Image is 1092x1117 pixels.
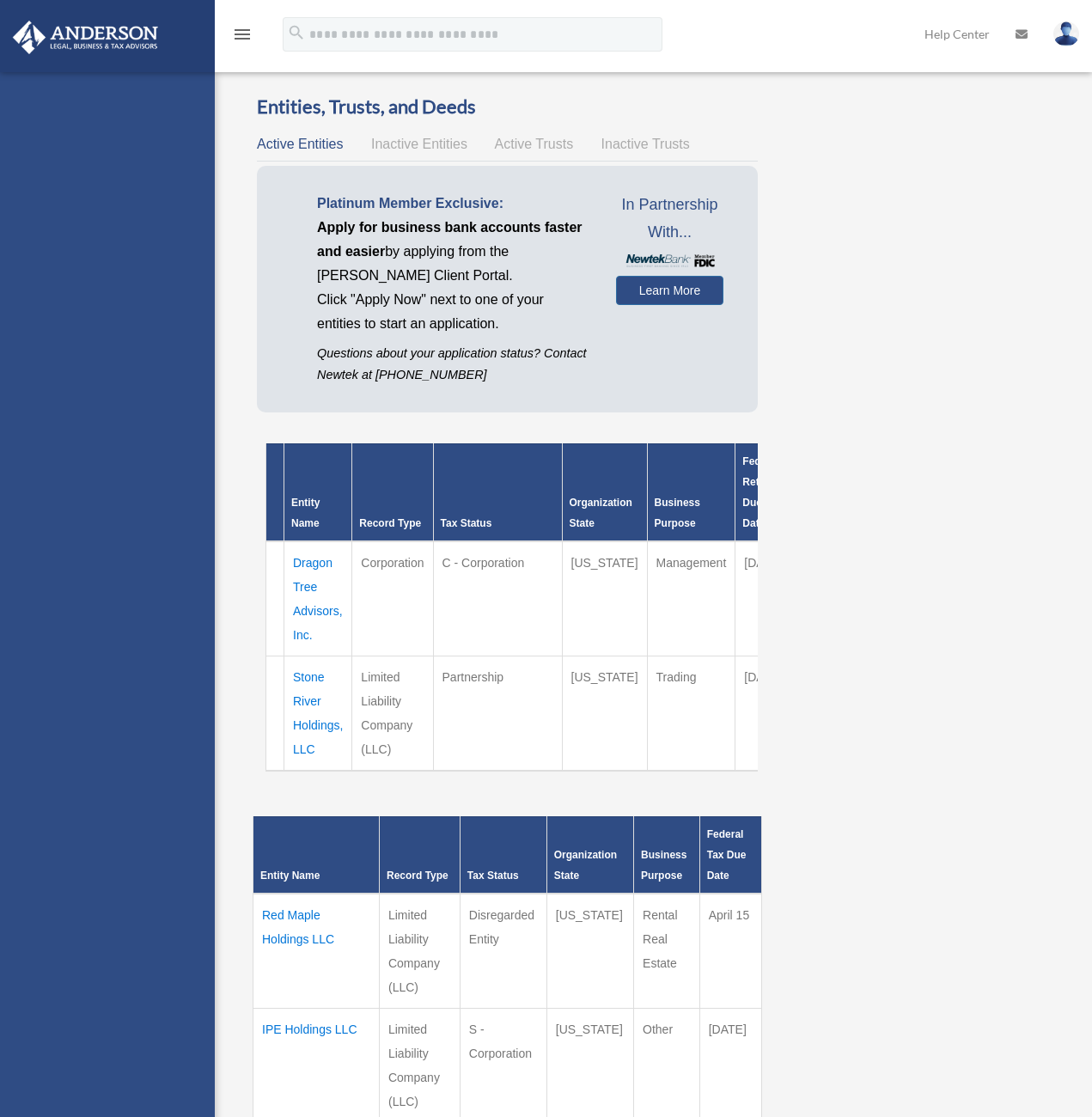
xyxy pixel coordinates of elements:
td: Limited Liability Company (LLC) [352,656,433,771]
td: C - Corporation [433,541,562,656]
th: Federal Return Due Date [735,443,791,541]
th: Business Purpose [647,443,735,541]
img: User Pic [1053,21,1079,46]
p: Platinum Member Exclusive: [317,192,590,216]
td: Trading [647,656,735,771]
i: menu [232,24,253,45]
i: search [287,23,306,42]
th: Entity Name [253,816,380,894]
th: Tax Status [460,816,546,894]
p: Questions about your application status? Contact Newtek at [PHONE_NUMBER] [317,343,590,386]
th: Record Type [352,443,433,541]
td: Partnership [433,656,562,771]
a: Learn More [616,276,723,305]
span: Active Entities [257,137,343,151]
a: menu [232,30,253,45]
th: Business Purpose [634,816,700,894]
td: Management [647,541,735,656]
td: April 15 [699,894,761,1009]
td: [US_STATE] [562,541,647,656]
span: Apply for business bank accounts faster and easier [317,220,583,259]
th: Organization State [546,816,633,894]
td: [DATE] [735,541,791,656]
th: Record Type [379,816,460,894]
td: Dragon Tree Advisors, Inc. [284,541,352,656]
th: Entity Name [284,443,352,541]
p: by applying from the [PERSON_NAME] Client Portal. [317,216,590,288]
p: Click "Apply Now" next to one of your entities to start an application. [317,288,590,336]
h3: Entities, Trusts, and Deeds [257,94,758,120]
span: Active Trusts [495,137,574,151]
td: [US_STATE] [562,656,647,771]
span: Inactive Entities [371,137,467,151]
th: Federal Tax Due Date [699,816,761,894]
th: Organization State [562,443,647,541]
img: Anderson Advisors Platinum Portal [8,21,163,54]
td: [DATE] [735,656,791,771]
td: Corporation [352,541,433,656]
td: Red Maple Holdings LLC [253,894,380,1009]
span: In Partnership With... [616,192,723,246]
td: [US_STATE] [546,894,633,1009]
td: Limited Liability Company (LLC) [379,894,460,1009]
td: Rental Real Estate [634,894,700,1009]
th: Tax Status [433,443,562,541]
span: Inactive Trusts [601,137,690,151]
td: Stone River Holdings, LLC [284,656,352,771]
img: NewtekBankLogoSM.png [625,254,714,267]
td: Disregarded Entity [460,894,546,1009]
